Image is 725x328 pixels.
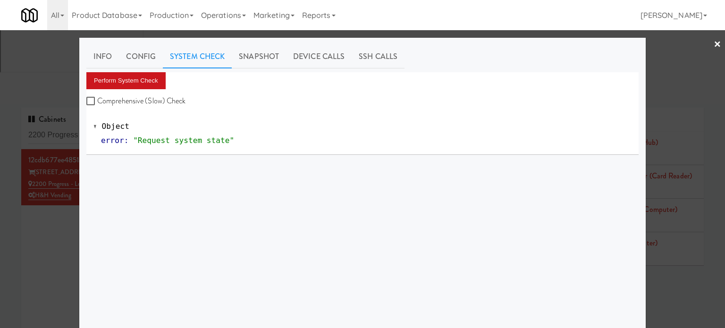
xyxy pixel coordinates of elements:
a: Config [119,45,163,68]
a: Device Calls [286,45,352,68]
span: "Request system state" [133,136,234,145]
label: Comprehensive (Slow) Check [86,94,186,108]
span: Object [102,122,129,131]
a: Snapshot [232,45,286,68]
input: Comprehensive (Slow) Check [86,98,97,105]
a: System Check [163,45,232,68]
img: Micromart [21,7,38,24]
a: × [714,30,721,59]
a: SSH Calls [352,45,405,68]
button: Perform System Check [86,72,166,89]
a: Info [86,45,119,68]
span: error [101,136,124,145]
span: : [124,136,129,145]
